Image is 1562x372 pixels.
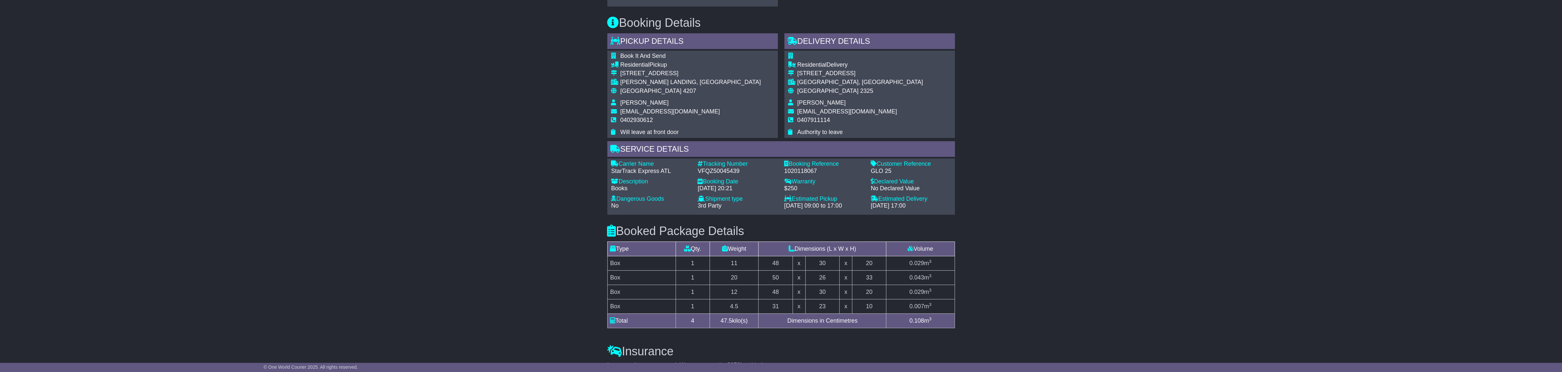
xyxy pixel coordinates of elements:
td: 50 [759,270,793,285]
div: [DATE] 20:21 [698,185,778,192]
div: [DATE] 09:00 to 17:00 [784,202,864,210]
div: [DATE] 17:00 [871,202,951,210]
td: Volume [886,242,955,256]
td: 23 [805,299,840,313]
td: 1 [676,299,710,313]
div: Dangerous Goods [611,195,691,203]
td: 33 [852,270,886,285]
span: Will leave at front door [620,129,679,135]
div: Shipment type [698,195,778,203]
div: Warranty [784,178,864,185]
td: 20 [852,256,886,270]
div: Booking Date [698,178,778,185]
div: 1020118067 [784,168,864,175]
td: m [886,256,955,270]
sup: 3 [929,302,932,307]
div: [STREET_ADDRESS] [797,70,923,77]
td: 4.5 [710,299,759,313]
span: 2325 [860,88,873,94]
td: Dimensions (L x W x H) [759,242,886,256]
div: Carrier Name [611,161,691,168]
td: Box [607,256,676,270]
h3: Insurance [607,345,955,358]
div: [STREET_ADDRESS] [620,70,761,77]
td: x [840,299,852,313]
td: Total [607,313,676,328]
span: [EMAIL_ADDRESS][DOMAIN_NAME] [620,108,720,115]
td: m [886,313,955,328]
td: 48 [759,256,793,270]
div: Books [611,185,691,192]
td: 1 [676,285,710,299]
span: 0.043 [910,274,924,281]
div: Declared Value [871,178,951,185]
div: Estimated Delivery [871,195,951,203]
td: 30 [805,256,840,270]
div: Delivery [797,61,923,69]
span: No [611,202,619,209]
td: Type [607,242,676,256]
td: m [886,285,955,299]
td: 4 [676,313,710,328]
td: x [840,270,852,285]
div: Pickup Details [607,33,778,51]
sup: 3 [929,259,932,264]
span: $250 [727,362,740,368]
span: [PERSON_NAME] [620,99,669,106]
td: x [840,256,852,270]
td: Qty. [676,242,710,256]
div: No Declared Value [871,185,951,192]
span: 4207 [683,88,696,94]
td: m [886,270,955,285]
div: Service Details [607,141,955,159]
div: Pickup [620,61,761,69]
span: 3rd Party [698,202,722,209]
td: 10 [852,299,886,313]
td: 30 [805,285,840,299]
td: x [793,299,805,313]
div: Insurance is not requested. Warranty covering is added. [607,362,955,369]
td: 11 [710,256,759,270]
td: Box [607,285,676,299]
td: kilo(s) [710,313,759,328]
td: Dimensions in Centimetres [759,313,886,328]
td: 1 [676,256,710,270]
td: 1 [676,270,710,285]
td: 48 [759,285,793,299]
div: Tracking Number [698,161,778,168]
td: x [840,285,852,299]
td: Box [607,299,676,313]
div: Booking Reference [784,161,864,168]
td: 31 [759,299,793,313]
h3: Booking Details [607,16,955,29]
div: Delivery Details [784,33,955,51]
span: Residential [797,61,827,68]
span: [GEOGRAPHIC_DATA] [797,88,859,94]
span: [PERSON_NAME] [797,99,846,106]
div: Customer Reference [871,161,951,168]
span: 0407911114 [797,117,830,123]
sup: 3 [929,273,932,278]
td: m [886,299,955,313]
div: VFQZ50045439 [698,168,778,175]
td: 12 [710,285,759,299]
td: 20 [852,285,886,299]
span: 0.007 [910,303,924,310]
div: [PERSON_NAME] LANDING, [GEOGRAPHIC_DATA] [620,79,761,86]
span: 0.029 [910,260,924,266]
h3: Booked Package Details [607,225,955,238]
div: [GEOGRAPHIC_DATA], [GEOGRAPHIC_DATA] [797,79,923,86]
div: Description [611,178,691,185]
td: 20 [710,270,759,285]
span: © One World Courier 2025. All rights reserved. [264,364,358,370]
span: Book It And Send [620,53,666,59]
sup: 3 [929,316,932,321]
span: 0.108 [910,317,924,324]
div: $250 [784,185,864,192]
td: 26 [805,270,840,285]
div: StarTrack Express ATL [611,168,691,175]
span: 0402930612 [620,117,653,123]
td: x [793,285,805,299]
span: [GEOGRAPHIC_DATA] [620,88,682,94]
span: [EMAIL_ADDRESS][DOMAIN_NAME] [797,108,897,115]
